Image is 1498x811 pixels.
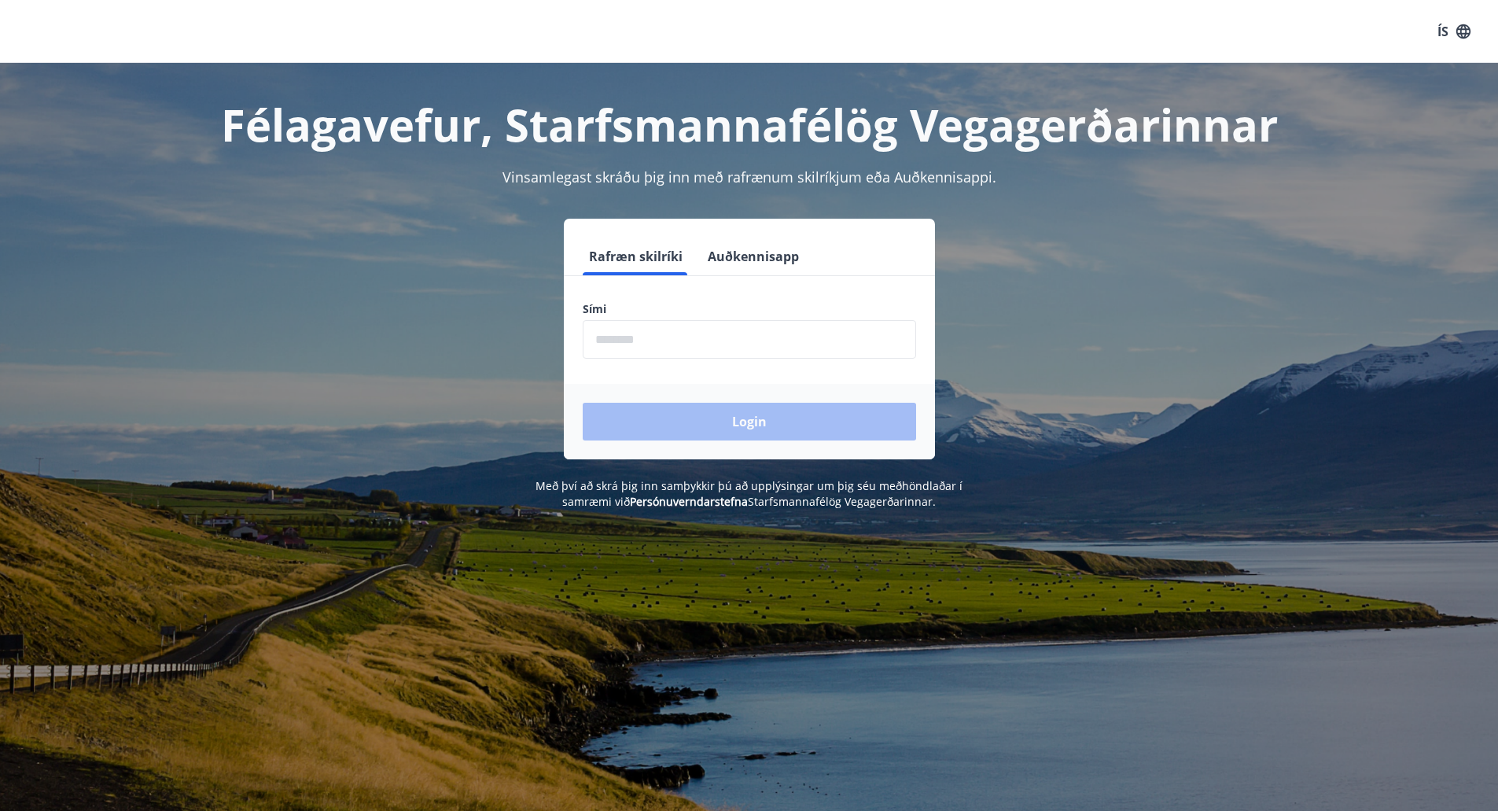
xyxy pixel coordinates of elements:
button: ÍS [1429,17,1479,46]
span: Með því að skrá þig inn samþykkir þú að upplýsingar um þig séu meðhöndlaðar í samræmi við Starfsm... [536,478,962,509]
label: Sími [583,301,916,317]
button: Auðkennisapp [701,238,805,275]
a: Persónuverndarstefna [630,494,748,509]
button: Rafræn skilríki [583,238,689,275]
h1: Félagavefur, Starfsmannafélög Vegagerðarinnar [202,94,1297,154]
span: Vinsamlegast skráðu þig inn með rafrænum skilríkjum eða Auðkennisappi. [502,168,996,186]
